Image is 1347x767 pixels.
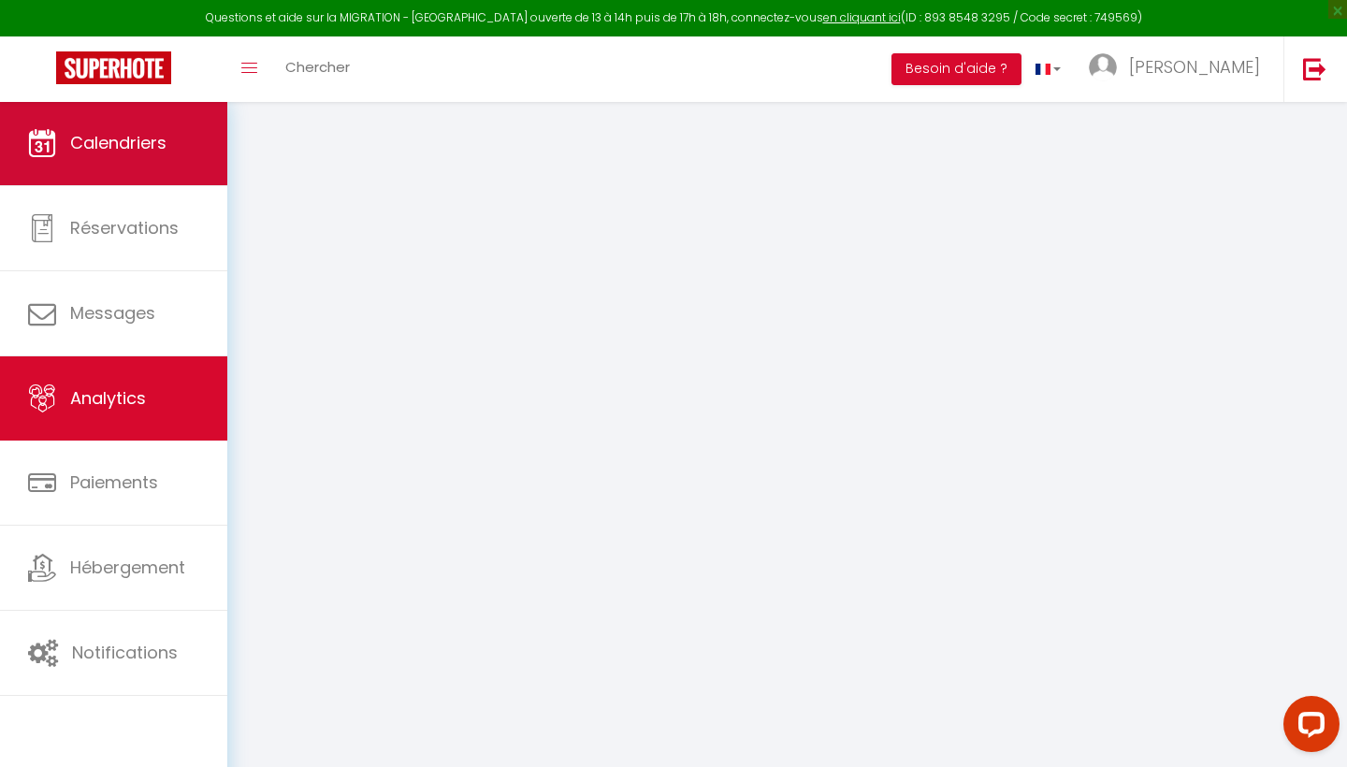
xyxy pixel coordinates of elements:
img: logout [1303,57,1326,80]
img: ... [1089,53,1117,81]
span: [PERSON_NAME] [1129,55,1260,79]
a: Chercher [271,36,364,102]
button: Besoin d'aide ? [891,53,1021,85]
a: en cliquant ici [823,9,901,25]
span: Chercher [285,57,350,77]
span: Paiements [70,470,158,494]
span: Notifications [72,641,178,664]
img: Super Booking [56,51,171,84]
iframe: LiveChat chat widget [1268,688,1347,767]
span: Messages [70,301,155,325]
span: Calendriers [70,131,167,154]
a: ... [PERSON_NAME] [1075,36,1283,102]
span: Réservations [70,216,179,239]
span: Analytics [70,386,146,410]
span: Hébergement [70,556,185,579]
